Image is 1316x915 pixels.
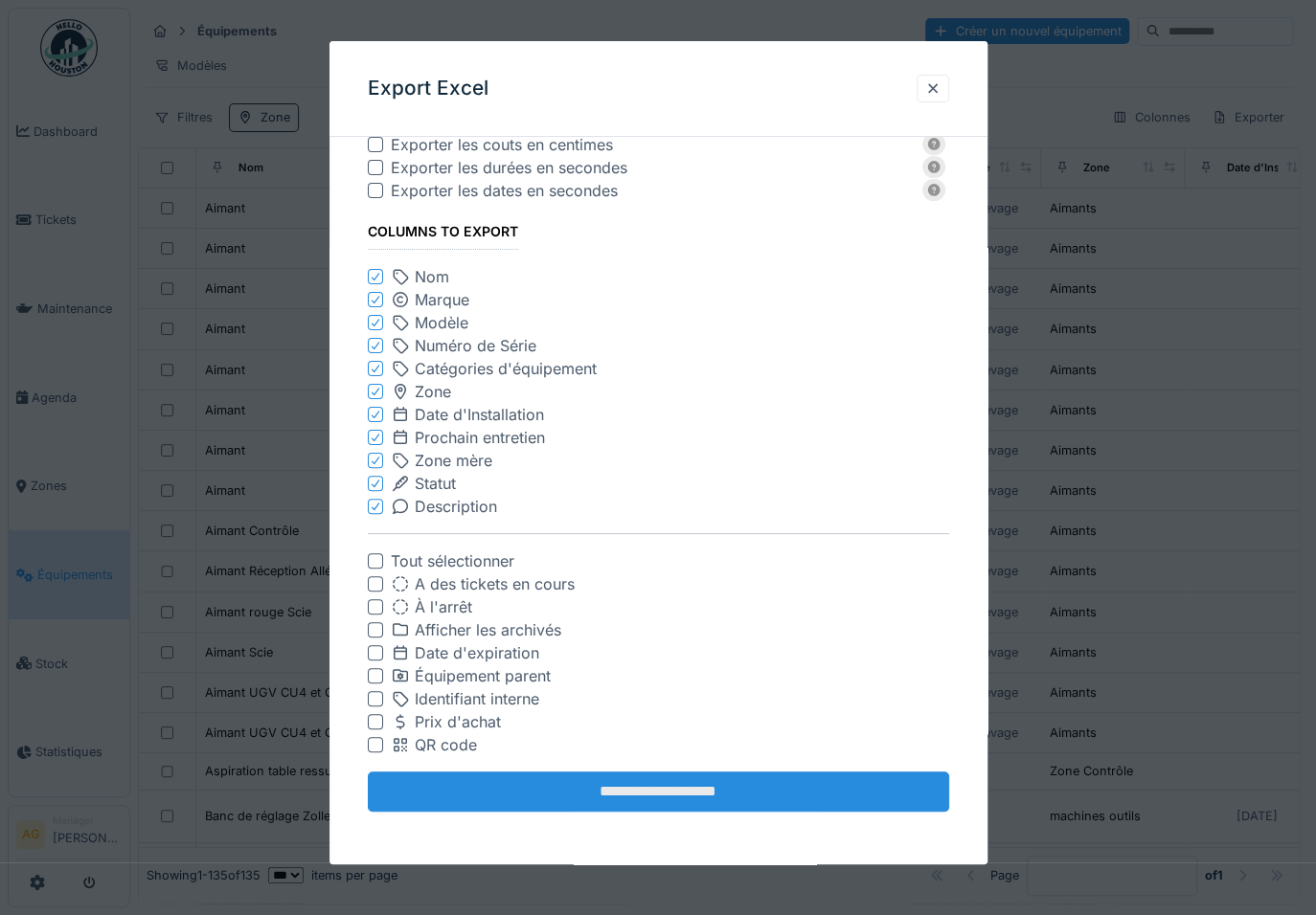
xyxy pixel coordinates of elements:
div: QR code [391,733,477,756]
div: Zone [391,380,451,403]
div: Identifiant interne [391,687,539,710]
div: Numéro de Série [391,334,536,357]
div: Description [391,495,497,518]
div: Équipement parent [391,664,551,687]
div: Tout sélectionner [391,549,514,572]
div: Nom [391,265,449,288]
h3: Export Excel [368,77,488,100]
div: Exporter les dates en secondes [391,179,911,202]
div: Statut [391,472,456,495]
div: Prochain entretien [391,426,545,449]
div: À l'arrêt [391,595,472,618]
div: Marque [391,288,469,311]
div: Date d'expiration [391,641,539,664]
div: Columns to export [368,217,518,250]
div: Zone mère [391,449,492,472]
div: Catégories d'équipement [391,357,597,380]
fieldset: Exporter 135 éléments [368,115,949,827]
div: Exporter les durées en secondes [391,156,911,179]
div: Date d'Installation [391,403,544,426]
div: Modèle [391,311,468,334]
div: A des tickets en cours [391,572,575,595]
div: Exporter les couts en centimes [391,133,911,156]
div: Prix d'achat [391,710,501,733]
div: Afficher les archivés [391,618,561,641]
